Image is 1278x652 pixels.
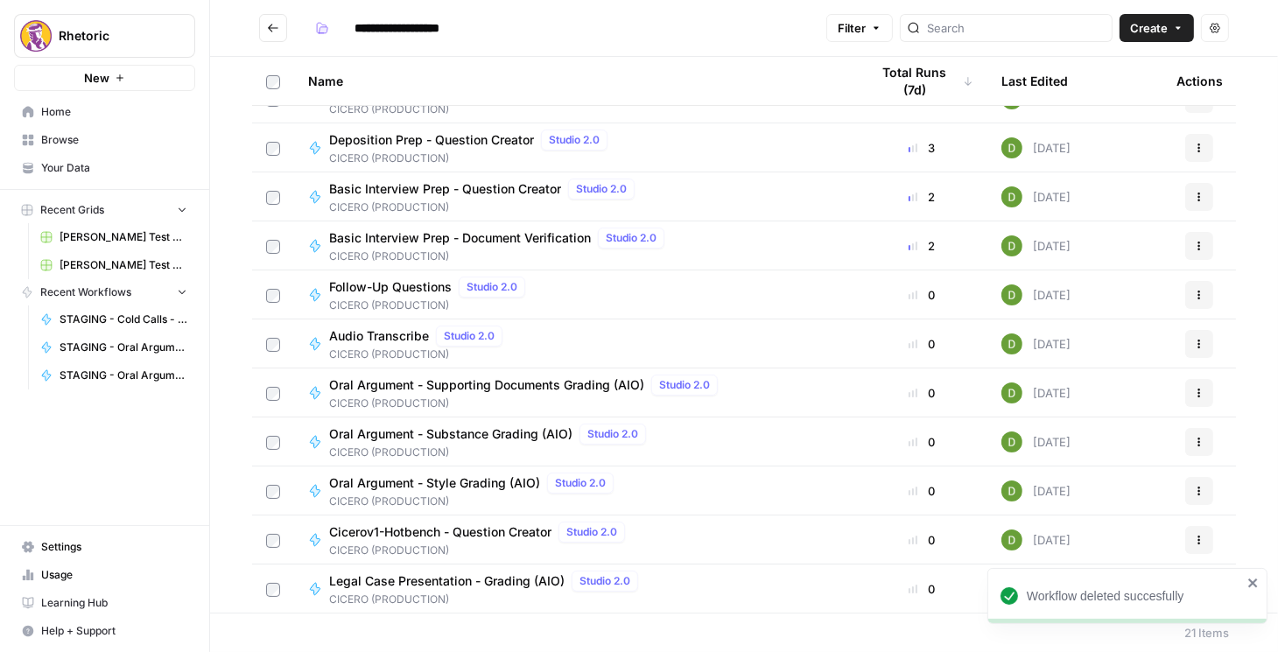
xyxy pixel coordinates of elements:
[14,98,195,126] a: Home
[308,179,842,215] a: Basic Interview Prep - Question CreatorStudio 2.0CICERO (PRODUCTION)
[32,251,195,279] a: [PERSON_NAME] Test Workflow - SERP Overview Grid
[329,494,621,509] span: CICERO (PRODUCTION)
[870,433,973,451] div: 0
[1001,529,1071,550] div: [DATE]
[32,305,195,333] a: STAGING - Cold Calls - Question Creator
[467,279,517,295] span: Studio 2.0
[40,284,131,300] span: Recent Workflows
[308,473,842,509] a: Oral Argument - Style Grading (AIO)Studio 2.0CICERO (PRODUCTION)
[60,312,187,327] span: STAGING - Cold Calls - Question Creator
[1120,14,1194,42] button: Create
[329,376,644,394] span: Oral Argument - Supporting Documents Grading (AIO)
[927,19,1105,37] input: Search
[826,14,893,42] button: Filter
[1184,624,1229,641] div: 21 Items
[838,19,866,37] span: Filter
[1247,576,1260,590] button: close
[20,20,52,52] img: Rhetoric Logo
[329,445,653,460] span: CICERO (PRODUCTION)
[1001,382,1022,403] img: 9imwbg9onax47rbj8p24uegffqjq
[60,229,187,245] span: [PERSON_NAME] Test Workflow - Copilot Example Grid
[1001,186,1071,207] div: [DATE]
[870,335,973,353] div: 0
[1001,284,1022,305] img: 9imwbg9onax47rbj8p24uegffqjq
[41,595,187,611] span: Learning Hub
[870,384,973,402] div: 0
[1001,186,1022,207] img: 9imwbg9onax47rbj8p24uegffqjq
[14,197,195,223] button: Recent Grids
[14,533,195,561] a: Settings
[1176,57,1223,105] div: Actions
[32,333,195,361] a: STAGING - Oral Argument - Substance Grading (AIO)
[41,567,187,583] span: Usage
[41,160,187,176] span: Your Data
[1001,480,1022,501] img: 9imwbg9onax47rbj8p24uegffqjq
[329,229,591,247] span: Basic Interview Prep - Document Verification
[14,279,195,305] button: Recent Workflows
[308,522,842,558] a: Cicerov1-Hotbench - Question CreatorStudio 2.0CICERO (PRODUCTION)
[41,623,187,639] span: Help + Support
[587,426,638,442] span: Studio 2.0
[60,257,187,273] span: [PERSON_NAME] Test Workflow - SERP Overview Grid
[14,154,195,182] a: Your Data
[1001,480,1071,501] div: [DATE]
[14,65,195,91] button: New
[14,126,195,154] a: Browse
[1001,57,1068,105] div: Last Edited
[1001,529,1022,550] img: 9imwbg9onax47rbj8p24uegffqjq
[870,531,973,549] div: 0
[1001,137,1022,158] img: 9imwbg9onax47rbj8p24uegffqjq
[1001,382,1071,403] div: [DATE]
[14,14,195,58] button: Workspace: Rhetoric
[308,375,842,411] a: Oral Argument - Supporting Documents Grading (AIO)Studio 2.0CICERO (PRODUCTION)
[308,228,842,264] a: Basic Interview Prep - Document VerificationStudio 2.0CICERO (PRODUCTION)
[59,27,165,45] span: Rhetoric
[870,237,973,255] div: 2
[329,474,540,492] span: Oral Argument - Style Grading (AIO)
[329,180,561,198] span: Basic Interview Prep - Question Creator
[14,617,195,645] button: Help + Support
[40,202,104,218] span: Recent Grids
[308,130,842,166] a: Deposition Prep - Question CreatorStudio 2.0CICERO (PRODUCTION)
[308,571,842,607] a: Legal Case Presentation - Grading (AIO)Studio 2.0CICERO (PRODUCTION)
[259,14,287,42] button: Go back
[870,188,973,206] div: 2
[14,561,195,589] a: Usage
[1001,333,1022,354] img: 9imwbg9onax47rbj8p24uegffqjq
[60,368,187,383] span: STAGING - Oral Argument - Style Grading (AIO)
[1027,587,1242,605] div: Workflow deleted succesfully
[329,396,725,411] span: CICERO (PRODUCTION)
[41,104,187,120] span: Home
[870,57,973,105] div: Total Runs (7d)
[1001,235,1022,256] img: 9imwbg9onax47rbj8p24uegffqjq
[308,277,842,313] a: Follow-Up QuestionsStudio 2.0CICERO (PRODUCTION)
[329,572,565,590] span: Legal Case Presentation - Grading (AIO)
[329,151,614,166] span: CICERO (PRODUCTION)
[549,132,600,148] span: Studio 2.0
[870,580,973,598] div: 0
[576,181,627,197] span: Studio 2.0
[329,523,551,541] span: Cicerov1-Hotbench - Question Creator
[1001,431,1071,452] div: [DATE]
[329,592,645,607] span: CICERO (PRODUCTION)
[870,482,973,500] div: 0
[329,425,572,443] span: Oral Argument - Substance Grading (AIO)
[329,200,642,215] span: CICERO (PRODUCTION)
[329,327,429,345] span: Audio Transcribe
[329,278,452,296] span: Follow-Up Questions
[41,539,187,555] span: Settings
[1001,284,1071,305] div: [DATE]
[329,347,509,362] span: CICERO (PRODUCTION)
[308,57,842,105] div: Name
[566,524,617,540] span: Studio 2.0
[329,102,671,117] span: CICERO (PRODUCTION)
[60,340,187,355] span: STAGING - Oral Argument - Substance Grading (AIO)
[84,69,109,87] span: New
[1001,333,1071,354] div: [DATE]
[32,361,195,389] a: STAGING - Oral Argument - Style Grading (AIO)
[444,328,495,344] span: Studio 2.0
[870,286,973,304] div: 0
[32,223,195,251] a: [PERSON_NAME] Test Workflow - Copilot Example Grid
[1001,137,1071,158] div: [DATE]
[308,326,842,362] a: Audio TranscribeStudio 2.0CICERO (PRODUCTION)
